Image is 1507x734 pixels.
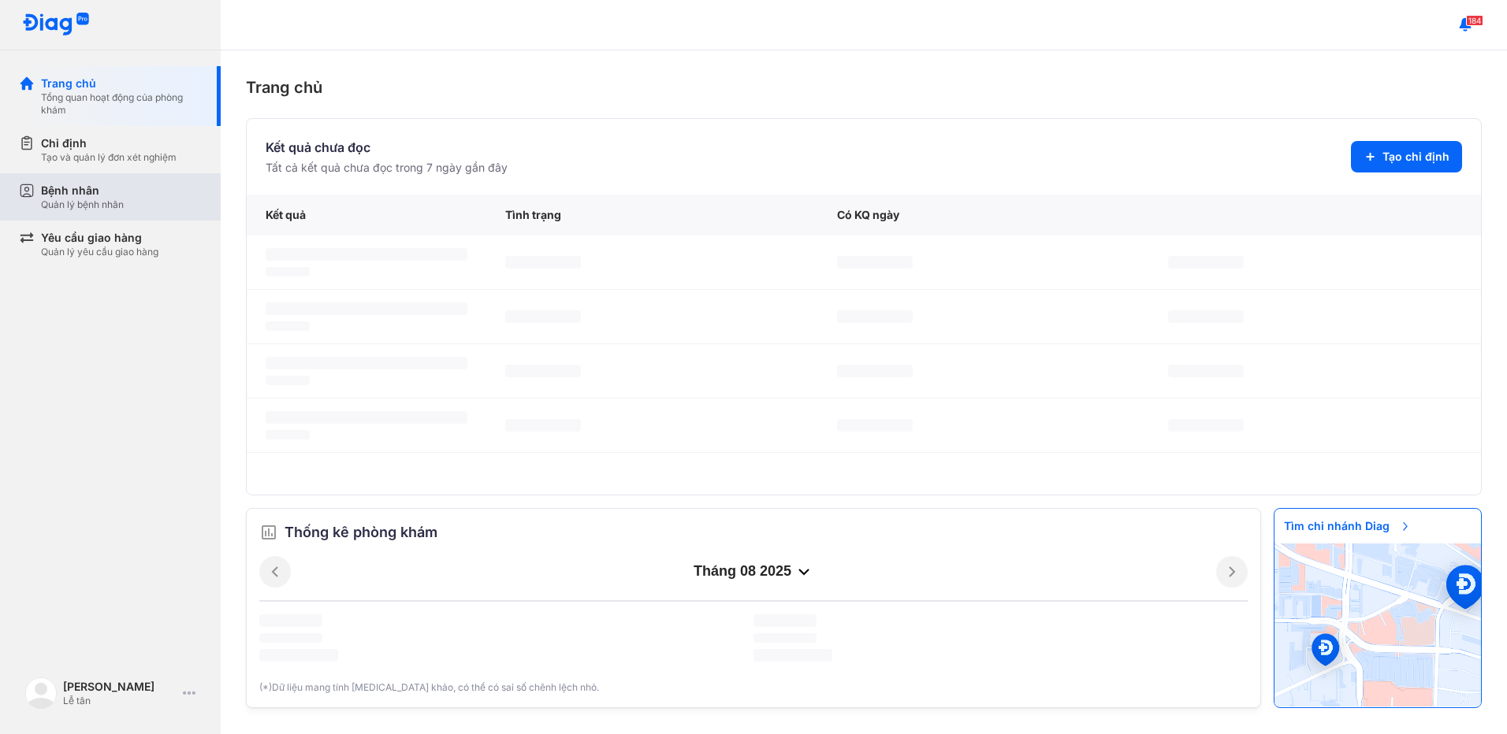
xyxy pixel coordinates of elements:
div: tháng 08 2025 [291,562,1216,581]
span: Tạo chỉ định [1382,149,1449,165]
div: Quản lý yêu cầu giao hàng [41,246,158,258]
div: [PERSON_NAME] [63,679,177,695]
div: Tất cả kết quả chưa đọc trong 7 ngày gần đây [266,160,508,176]
div: Kết quả chưa đọc [266,138,508,157]
div: Trang chủ [246,76,1482,99]
div: Trang chủ [41,76,202,91]
span: ‌ [837,419,913,432]
div: Chỉ định [41,135,177,151]
span: Tìm chi nhánh Diag [1274,509,1421,543]
span: ‌ [266,376,310,385]
span: ‌ [266,267,310,276]
button: Tạo chỉ định [1351,141,1462,172]
div: Có KQ ngày [818,195,1150,235]
span: ‌ [753,649,832,662]
img: order.5a6da16c.svg [259,523,278,542]
div: Kết quả [247,195,486,235]
div: Quản lý bệnh nhân [41,198,124,211]
div: Tạo và quản lý đơn xét nghiệm [41,151,177,164]
span: ‌ [753,633,817,643]
span: ‌ [259,649,338,662]
span: ‌ [505,310,581,323]
span: ‌ [266,357,467,369]
div: Lễ tân [63,695,177,707]
span: ‌ [753,614,817,627]
span: Thống kê phòng khám [285,521,437,543]
div: (*)Dữ liệu mang tính [MEDICAL_DATA] khảo, có thể có sai số chênh lệch nhỏ. [259,680,1248,695]
span: ‌ [1168,419,1244,432]
span: ‌ [1168,365,1244,377]
span: ‌ [837,256,913,269]
span: 184 [1466,15,1483,26]
span: ‌ [505,365,581,377]
span: ‌ [505,256,581,269]
div: Tình trạng [486,195,818,235]
span: ‌ [266,411,467,424]
div: Tổng quan hoạt động của phòng khám [41,91,202,117]
span: ‌ [259,614,322,627]
span: ‌ [266,430,310,439]
span: ‌ [266,302,467,315]
span: ‌ [259,633,322,643]
span: ‌ [266,321,310,331]
span: ‌ [837,365,913,377]
span: ‌ [1168,256,1244,269]
span: ‌ [266,248,467,261]
div: Bệnh nhân [41,183,124,198]
img: logo [22,13,90,37]
div: Yêu cầu giao hàng [41,230,158,246]
span: ‌ [1168,310,1244,323]
span: ‌ [505,419,581,432]
span: ‌ [837,310,913,323]
img: logo [25,677,57,709]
